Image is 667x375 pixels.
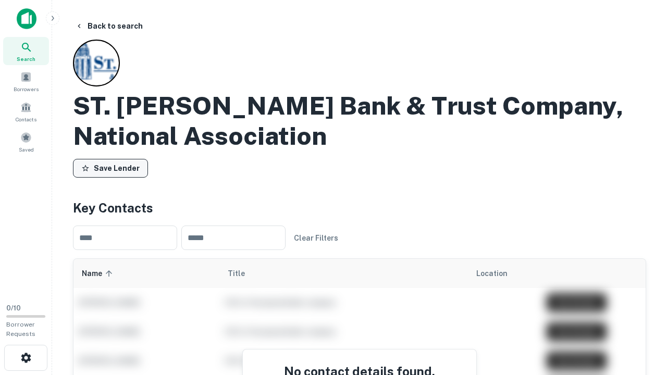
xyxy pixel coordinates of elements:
h4: Key Contacts [73,198,646,217]
iframe: Chat Widget [615,292,667,342]
span: 0 / 10 [6,304,21,312]
span: Borrowers [14,85,39,93]
button: Clear Filters [290,229,342,247]
button: Back to search [71,17,147,35]
a: Borrowers [3,67,49,95]
a: Saved [3,128,49,156]
button: Save Lender [73,159,148,178]
a: Search [3,37,49,65]
span: Search [17,55,35,63]
span: Contacts [16,115,36,123]
span: Borrower Requests [6,321,35,337]
span: Saved [19,145,34,154]
a: Contacts [3,97,49,126]
h2: ST. [PERSON_NAME] Bank & Trust Company, National Association [73,91,646,151]
img: capitalize-icon.png [17,8,36,29]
